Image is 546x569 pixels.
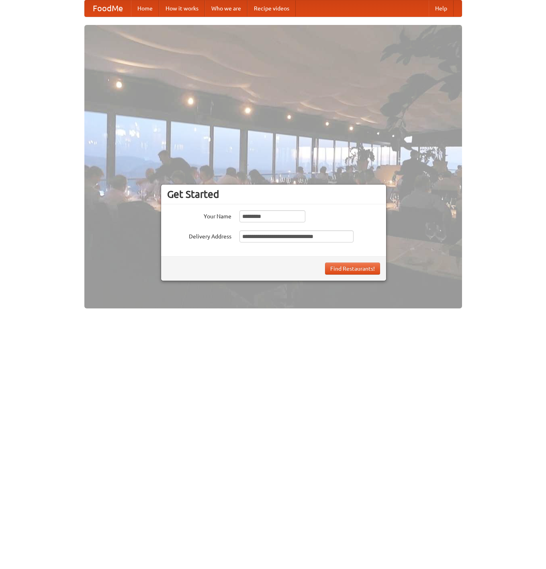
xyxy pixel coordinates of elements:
h3: Get Started [167,188,380,200]
a: Home [131,0,159,16]
button: Find Restaurants! [325,263,380,275]
a: FoodMe [85,0,131,16]
a: How it works [159,0,205,16]
a: Recipe videos [247,0,296,16]
label: Your Name [167,210,231,220]
a: Who we are [205,0,247,16]
a: Help [429,0,454,16]
label: Delivery Address [167,230,231,240]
